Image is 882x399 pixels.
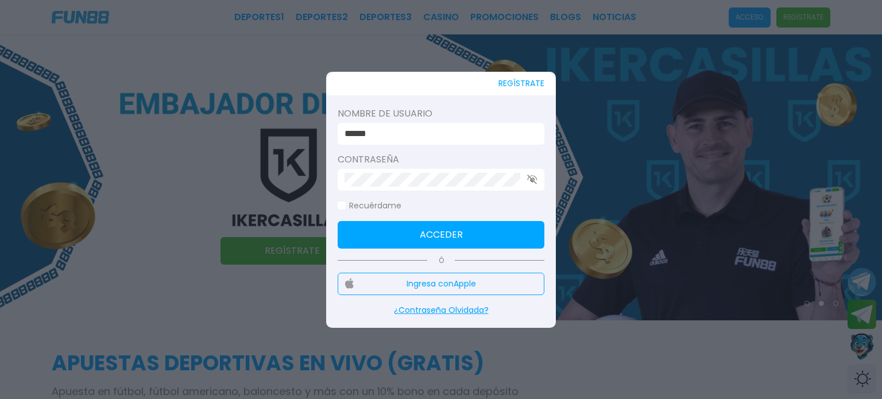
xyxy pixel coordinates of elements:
[338,304,544,316] p: ¿Contraseña Olvidada?
[338,200,401,212] label: Recuérdame
[338,221,544,249] button: Acceder
[338,273,544,295] button: Ingresa conApple
[498,72,544,95] button: REGÍSTRATE
[338,153,544,166] label: Contraseña
[338,255,544,266] p: Ó
[338,107,544,121] label: Nombre de usuario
